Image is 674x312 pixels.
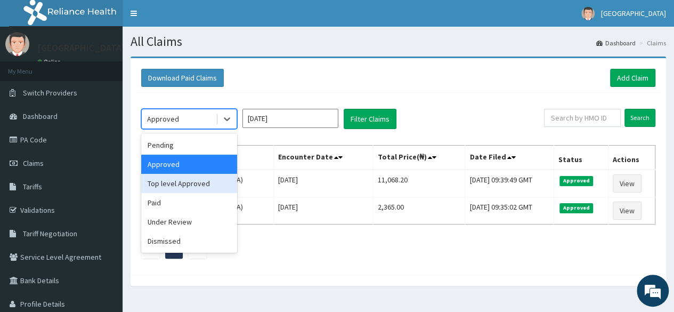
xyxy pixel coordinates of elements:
div: Under Review [141,212,237,231]
a: Add Claim [610,69,655,87]
td: [DATE] 09:35:02 GMT [465,197,554,225]
div: Top level Approved [141,174,237,193]
div: Dismissed [141,231,237,251]
span: Dashboard [23,111,58,121]
td: [DATE] [273,170,373,197]
span: Approved [559,203,593,213]
span: [GEOGRAPHIC_DATA] [601,9,666,18]
span: We're online! [62,90,147,198]
th: Total Price(₦) [373,146,465,170]
th: Date Filed [465,146,554,170]
input: Search by HMO ID [544,109,621,127]
input: Search [624,109,655,127]
h1: All Claims [131,35,666,49]
div: Approved [147,114,179,124]
img: User Image [5,32,29,56]
img: User Image [581,7,595,20]
div: Approved [141,155,237,174]
td: 11,068.20 [373,170,465,197]
a: View [613,202,641,220]
th: Status [554,146,608,170]
span: Approved [559,176,593,186]
div: Paid [141,193,237,212]
th: Actions [608,146,655,170]
button: Download Paid Claims [141,69,224,87]
th: Encounter Date [273,146,373,170]
div: Chat with us now [55,60,179,74]
a: Dashboard [596,38,636,47]
button: Filter Claims [344,109,396,129]
span: Claims [23,158,44,168]
a: View [613,174,641,193]
td: 2,365.00 [373,197,465,225]
div: Pending [141,135,237,155]
span: Tariff Negotiation [23,229,77,238]
div: Minimize live chat window [175,5,200,31]
li: Claims [637,38,666,47]
td: [DATE] [273,197,373,225]
input: Select Month and Year [242,109,338,128]
td: [DATE] 09:39:49 GMT [465,170,554,197]
textarea: Type your message and hit 'Enter' [5,203,203,240]
p: [GEOGRAPHIC_DATA] [37,43,125,53]
img: d_794563401_company_1708531726252_794563401 [20,53,43,80]
span: Switch Providers [23,88,77,98]
a: Online [37,58,63,66]
span: Tariffs [23,182,42,191]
